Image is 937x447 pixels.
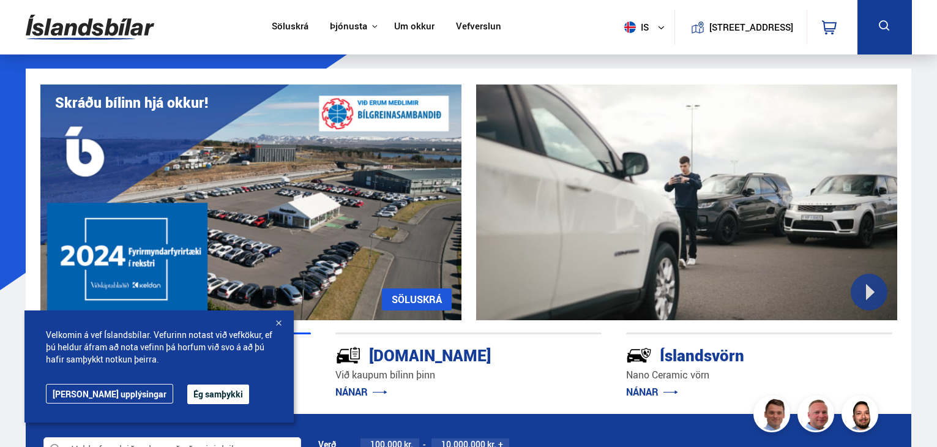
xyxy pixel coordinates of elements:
[187,385,249,404] button: Ég samþykki
[714,22,789,32] button: [STREET_ADDRESS]
[681,10,800,45] a: [STREET_ADDRESS]
[382,288,452,310] a: SÖLUSKRÁ
[456,21,501,34] a: Vefverslun
[626,385,678,399] a: NÁNAR
[335,344,558,365] div: [DOMAIN_NAME]
[335,342,361,368] img: tr5P-W3DuiFaO7aO.svg
[46,329,272,366] span: Velkomin á vef Íslandsbílar. Vefurinn notast við vefkökur, ef þú heldur áfram að nota vefinn þá h...
[626,368,892,382] p: Nano Ceramic vörn
[626,342,652,368] img: -Svtn6bYgwAsiwNX.svg
[26,7,154,47] img: G0Ugv5HjCgRt.svg
[394,21,435,34] a: Um okkur
[755,397,792,434] img: FbJEzSuNWCJXmdc-.webp
[335,368,602,382] p: Við kaupum bílinn þinn
[619,21,650,33] span: is
[55,94,208,111] h1: Skráðu bílinn hjá okkur!
[624,21,636,33] img: svg+xml;base64,PHN2ZyB4bWxucz0iaHR0cDovL3d3dy53My5vcmcvMjAwMC9zdmciIHdpZHRoPSI1MTIiIGhlaWdodD0iNT...
[40,85,461,320] img: eKx6w-_Home_640_.png
[335,385,387,399] a: NÁNAR
[843,397,880,434] img: nhp88E3Fdnt1Opn2.png
[330,21,367,32] button: Þjónusta
[626,344,849,365] div: Íslandsvörn
[619,9,674,45] button: is
[799,397,836,434] img: siFngHWaQ9KaOqBr.png
[272,21,308,34] a: Söluskrá
[46,384,173,404] a: [PERSON_NAME] upplýsingar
